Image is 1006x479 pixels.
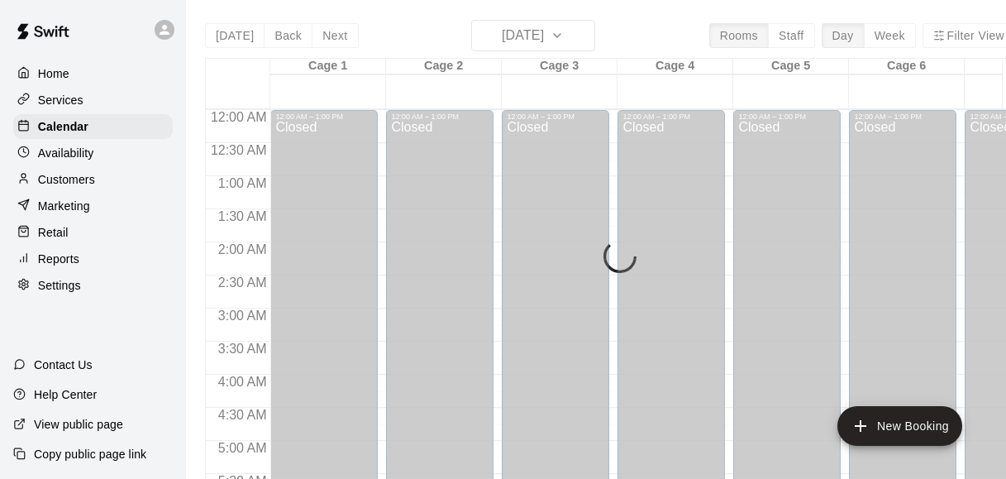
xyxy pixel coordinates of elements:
[34,386,97,403] p: Help Center
[386,59,502,74] div: Cage 2
[214,342,271,356] span: 3:30 AM
[214,375,271,389] span: 4:00 AM
[214,209,271,223] span: 1:30 AM
[34,416,123,433] p: View public page
[13,167,173,192] a: Customers
[13,220,173,245] a: Retail
[207,110,271,124] span: 12:00 AM
[837,406,962,446] button: add
[214,309,271,323] span: 3:00 AM
[207,143,271,157] span: 12:30 AM
[275,113,373,121] div: 12:00 AM – 1:00 PM
[622,113,720,121] div: 12:00 AM – 1:00 PM
[38,171,95,188] p: Customers
[13,247,173,271] a: Reports
[34,357,93,373] p: Contact Us
[13,273,173,298] a: Settings
[13,194,173,218] a: Marketing
[34,446,146,462] p: Copy public page link
[38,251,79,267] p: Reports
[270,59,386,74] div: Cage 1
[38,92,83,108] p: Services
[507,113,604,121] div: 12:00 AM – 1:00 PM
[38,277,81,294] p: Settings
[214,441,271,455] span: 5:00 AM
[502,59,617,74] div: Cage 3
[38,198,90,214] p: Marketing
[214,408,271,422] span: 4:30 AM
[214,275,271,290] span: 2:30 AM
[214,242,271,256] span: 2:00 AM
[13,114,173,139] a: Calendar
[13,88,173,113] a: Services
[38,65,69,82] p: Home
[38,118,88,135] p: Calendar
[38,145,94,161] p: Availability
[854,113,951,121] div: 12:00 AM – 1:00 PM
[849,59,965,74] div: Cage 6
[13,141,173,165] a: Availability
[13,61,173,86] a: Home
[38,224,69,241] p: Retail
[617,59,733,74] div: Cage 4
[391,113,489,121] div: 12:00 AM – 1:00 PM
[733,59,849,74] div: Cage 5
[214,176,271,190] span: 1:00 AM
[738,113,836,121] div: 12:00 AM – 1:00 PM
